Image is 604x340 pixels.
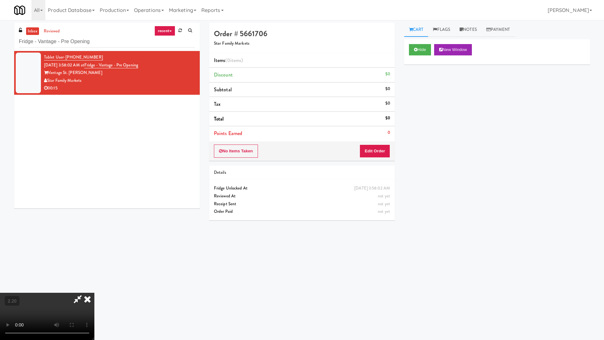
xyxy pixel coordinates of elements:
li: Tablet User· [PHONE_NUMBER][DATE] 3:58:02 AM atFridge - Vantage - Pre OpeningVantage St. [PERSON_... [14,51,200,95]
div: [DATE] 3:58:02 AM [354,184,390,192]
span: · [PHONE_NUMBER] [64,54,103,60]
span: Discount [214,71,233,78]
div: $0 [385,85,390,93]
button: Edit Order [360,144,390,158]
span: (0 ) [225,57,243,64]
img: Micromart [14,5,25,16]
a: inbox [26,27,39,35]
span: not yet [378,201,390,207]
div: Vantage St. [PERSON_NAME] [44,69,195,77]
a: Notes [455,23,482,37]
div: Receipt Sent [214,200,390,208]
span: Subtotal [214,86,232,93]
h5: Star Family Markets [214,41,390,46]
span: Items [214,57,243,64]
span: Points Earned [214,130,242,137]
input: Search vision orders [19,36,195,48]
button: No Items Taken [214,144,258,158]
ng-pluralize: items [230,57,242,64]
div: Star Family Markets [44,77,195,85]
div: Fridge Unlocked At [214,184,390,192]
a: Tablet User· [PHONE_NUMBER] [44,54,103,60]
a: recent [154,26,175,36]
a: Cart [404,23,428,37]
div: Order Paid [214,208,390,216]
div: $0 [385,70,390,78]
h4: Order # 5661706 [214,30,390,38]
div: Reviewed At [214,192,390,200]
a: Fridge - Vantage - Pre Opening [84,62,138,68]
span: Tax [214,100,221,108]
div: 0 [388,129,390,137]
a: Flags [428,23,455,37]
div: 00:15 [44,84,195,92]
button: New Window [434,44,472,55]
a: Payment [482,23,515,37]
div: $0 [385,114,390,122]
a: reviewed [42,27,62,35]
span: [DATE] 3:58:02 AM at [44,62,84,68]
span: not yet [378,208,390,214]
span: not yet [378,193,390,199]
button: Hide [409,44,431,55]
div: $0 [385,99,390,107]
div: Details [214,169,390,177]
span: Total [214,115,224,122]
